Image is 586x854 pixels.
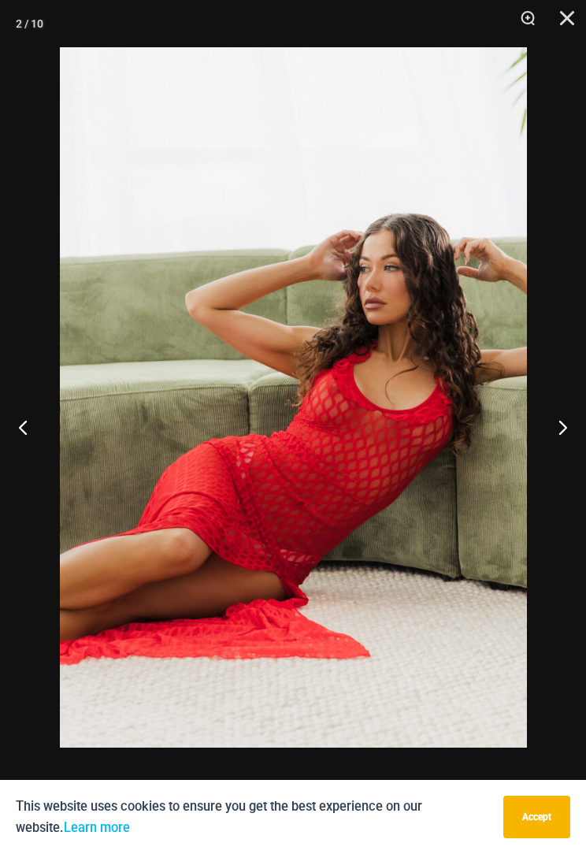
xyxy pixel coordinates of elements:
[503,796,570,838] button: Accept
[60,47,527,748] img: Sometimes Red 587 Dress 09
[527,388,586,466] button: Next
[16,12,43,35] div: 2 / 10
[16,796,491,838] p: This website uses cookies to ensure you get the best experience on our website.
[64,820,130,835] a: Learn more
